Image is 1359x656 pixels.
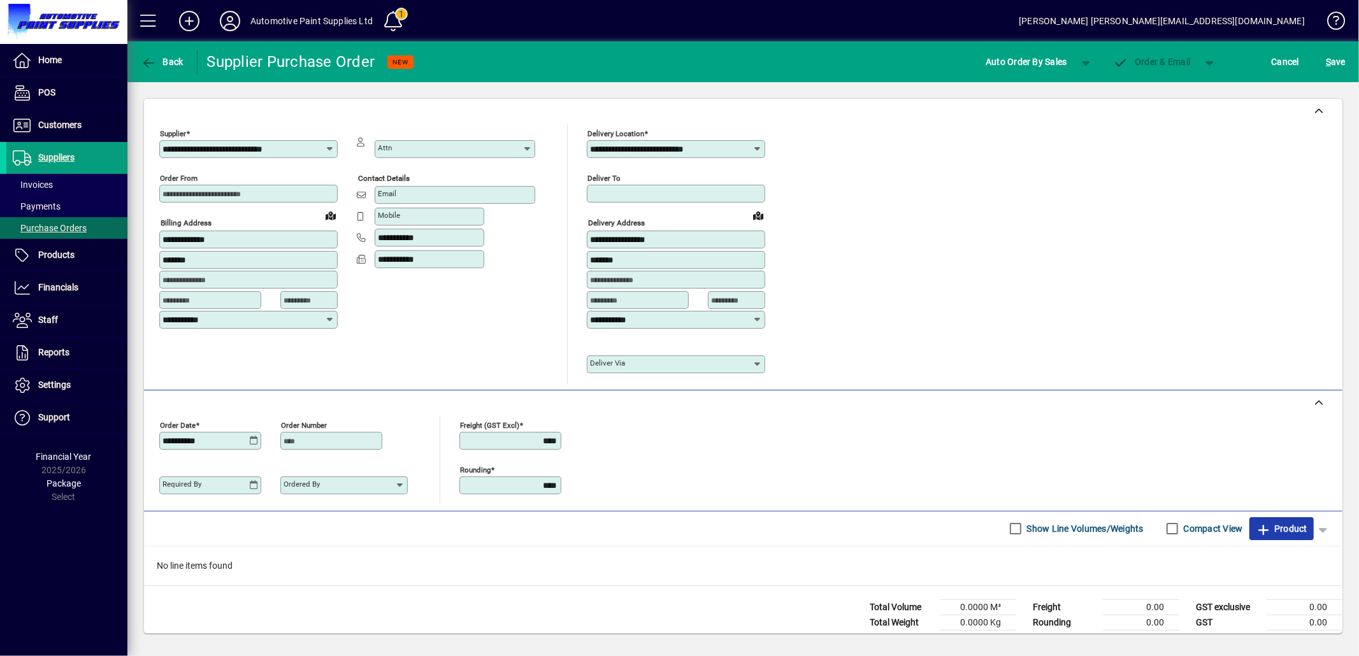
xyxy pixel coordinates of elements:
[378,143,392,152] mat-label: Attn
[210,10,250,32] button: Profile
[6,110,127,141] a: Customers
[392,58,408,66] span: NEW
[1318,3,1343,44] a: Knowledge Base
[1103,599,1179,615] td: 0.00
[169,10,210,32] button: Add
[13,201,61,211] span: Payments
[38,380,71,390] span: Settings
[590,359,625,367] mat-label: Deliver via
[47,478,81,488] span: Package
[6,196,127,217] a: Payments
[1181,522,1243,535] label: Compact View
[160,174,198,183] mat-label: Order from
[38,55,62,65] span: Home
[1272,52,1300,72] span: Cancel
[38,412,70,422] span: Support
[284,480,320,488] mat-label: Ordered by
[1113,57,1191,67] span: Order & Email
[863,615,940,630] td: Total Weight
[1103,615,1179,630] td: 0.00
[127,50,198,73] app-page-header-button: Back
[1190,599,1266,615] td: GST exclusive
[141,57,183,67] span: Back
[138,50,187,73] button: Back
[1190,630,1266,646] td: GST inclusive
[1025,522,1144,535] label: Show Line Volumes/Weights
[1026,615,1103,630] td: Rounding
[250,11,373,31] div: Automotive Paint Supplies Ltd
[6,174,127,196] a: Invoices
[587,174,621,183] mat-label: Deliver To
[38,87,55,97] span: POS
[1107,50,1197,73] button: Order & Email
[587,129,644,138] mat-label: Delivery Location
[207,52,375,72] div: Supplier Purchase Order
[38,347,69,357] span: Reports
[748,205,768,225] a: View on map
[144,546,1342,585] div: No line items found
[378,189,396,198] mat-label: Email
[6,77,127,109] a: POS
[1190,615,1266,630] td: GST
[1266,615,1342,630] td: 0.00
[38,152,75,162] span: Suppliers
[320,205,341,225] a: View on map
[1249,517,1314,540] button: Product
[36,452,92,462] span: Financial Year
[940,599,1016,615] td: 0.0000 M³
[38,120,82,130] span: Customers
[6,217,127,239] a: Purchase Orders
[13,223,87,233] span: Purchase Orders
[6,304,127,336] a: Staff
[160,129,186,138] mat-label: Supplier
[1269,50,1303,73] button: Cancel
[1266,630,1342,646] td: 0.00
[1256,518,1307,539] span: Product
[6,402,127,434] a: Support
[6,45,127,76] a: Home
[160,420,196,429] mat-label: Order date
[940,615,1016,630] td: 0.0000 Kg
[38,315,58,325] span: Staff
[378,211,400,220] mat-label: Mobile
[6,369,127,401] a: Settings
[1026,599,1103,615] td: Freight
[38,250,75,260] span: Products
[1326,57,1331,67] span: S
[38,282,78,292] span: Financials
[863,599,940,615] td: Total Volume
[281,420,327,429] mat-label: Order number
[460,420,519,429] mat-label: Freight (GST excl)
[1323,50,1349,73] button: Save
[1019,11,1305,31] div: [PERSON_NAME] [PERSON_NAME][EMAIL_ADDRESS][DOMAIN_NAME]
[460,465,491,474] mat-label: Rounding
[1266,599,1342,615] td: 0.00
[6,337,127,369] a: Reports
[6,239,127,271] a: Products
[6,272,127,304] a: Financials
[162,480,201,488] mat-label: Required by
[979,50,1074,73] button: Auto Order By Sales
[1326,52,1346,72] span: ave
[986,52,1067,72] span: Auto Order By Sales
[13,180,53,190] span: Invoices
